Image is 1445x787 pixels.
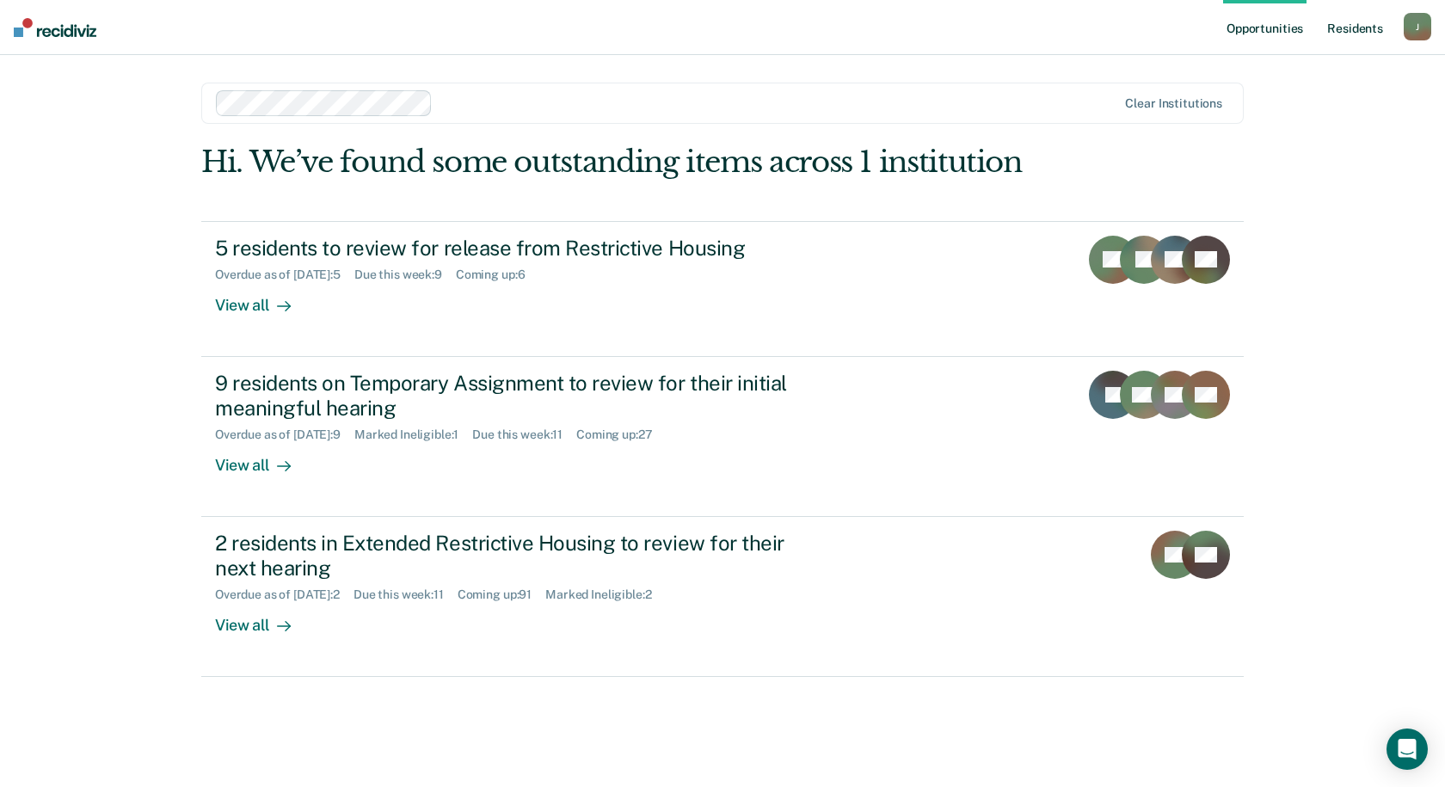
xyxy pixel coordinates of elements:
div: Due this week : 9 [354,267,456,282]
div: Open Intercom Messenger [1387,729,1428,770]
button: J [1404,13,1431,40]
a: 9 residents on Temporary Assignment to review for their initial meaningful hearingOverdue as of [... [201,357,1244,517]
div: Overdue as of [DATE] : 5 [215,267,354,282]
div: Coming up : 6 [456,267,539,282]
div: Hi. We’ve found some outstanding items across 1 institution [201,144,1036,180]
div: Due this week : 11 [354,587,458,602]
div: 5 residents to review for release from Restrictive Housing [215,236,819,261]
div: View all [215,441,311,475]
div: Overdue as of [DATE] : 2 [215,587,354,602]
div: Due this week : 11 [472,427,576,442]
a: 2 residents in Extended Restrictive Housing to review for their next hearingOverdue as of [DATE]:... [201,517,1244,677]
div: Clear institutions [1125,96,1222,111]
div: Overdue as of [DATE] : 9 [215,427,354,442]
div: Coming up : 27 [576,427,666,442]
div: Marked Ineligible : 2 [545,587,665,602]
img: Recidiviz [14,18,96,37]
a: 5 residents to review for release from Restrictive HousingOverdue as of [DATE]:5Due this week:9Co... [201,221,1244,357]
div: 2 residents in Extended Restrictive Housing to review for their next hearing [215,531,819,581]
div: Coming up : 91 [458,587,545,602]
div: 9 residents on Temporary Assignment to review for their initial meaningful hearing [215,371,819,421]
div: Marked Ineligible : 1 [354,427,472,442]
div: View all [215,601,311,635]
div: View all [215,281,311,315]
